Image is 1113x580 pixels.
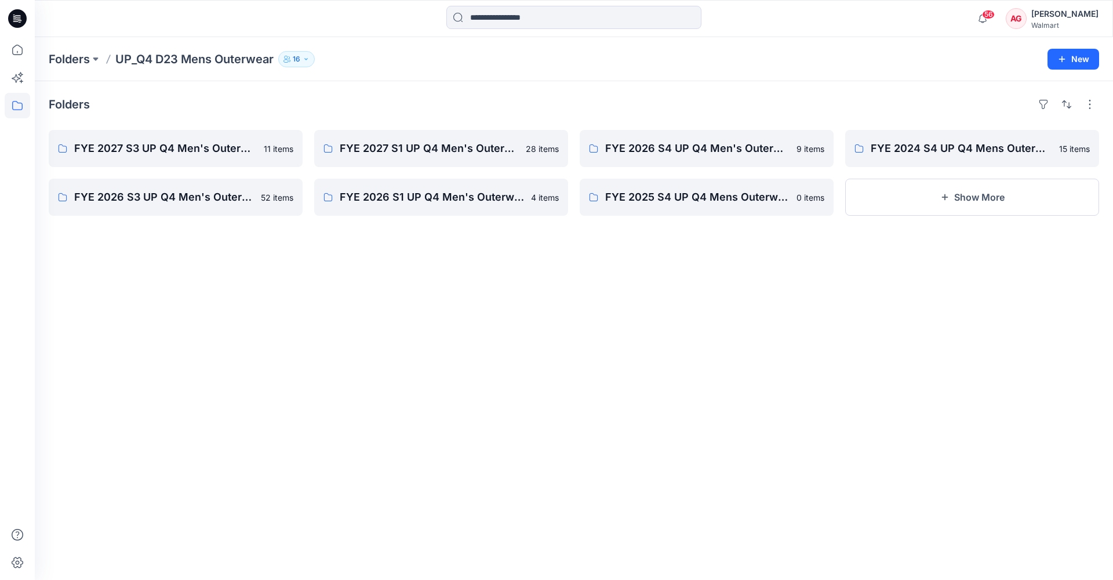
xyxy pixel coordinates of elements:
[49,51,90,67] a: Folders
[580,179,834,216] a: FYE 2025 S4 UP Q4 Mens Outerwear Board0 items
[845,130,1099,167] a: FYE 2024 S4 UP Q4 Mens Outerwear Board15 items
[278,51,315,67] button: 16
[580,130,834,167] a: FYE 2026 S4 UP Q4 Men's Outerwear9 items
[845,179,1099,216] button: Show More
[796,143,824,155] p: 9 items
[1006,8,1027,29] div: AG
[74,189,254,205] p: FYE 2026 S3 UP Q4 Men's Outerwear
[261,191,293,204] p: 52 items
[115,51,274,67] p: UP_Q4 D23 Mens Outerwear
[531,191,559,204] p: 4 items
[264,143,293,155] p: 11 items
[605,189,790,205] p: FYE 2025 S4 UP Q4 Mens Outerwear Board
[1047,49,1099,70] button: New
[314,179,568,216] a: FYE 2026 S1 UP Q4 Men's Outerwear4 items
[982,10,995,19] span: 56
[340,189,524,205] p: FYE 2026 S1 UP Q4 Men's Outerwear
[526,143,559,155] p: 28 items
[605,140,790,157] p: FYE 2026 S4 UP Q4 Men's Outerwear
[340,140,519,157] p: FYE 2027 S1 UP Q4 Men's Outerwear
[293,53,300,66] p: 16
[1059,143,1090,155] p: 15 items
[1031,7,1099,21] div: [PERSON_NAME]
[74,140,257,157] p: FYE 2027 S3 UP Q4 Men's Outerwear
[796,191,824,204] p: 0 items
[49,179,303,216] a: FYE 2026 S3 UP Q4 Men's Outerwear52 items
[49,97,90,111] h4: Folders
[871,140,1052,157] p: FYE 2024 S4 UP Q4 Mens Outerwear Board
[1031,21,1099,30] div: Walmart
[49,130,303,167] a: FYE 2027 S3 UP Q4 Men's Outerwear11 items
[314,130,568,167] a: FYE 2027 S1 UP Q4 Men's Outerwear28 items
